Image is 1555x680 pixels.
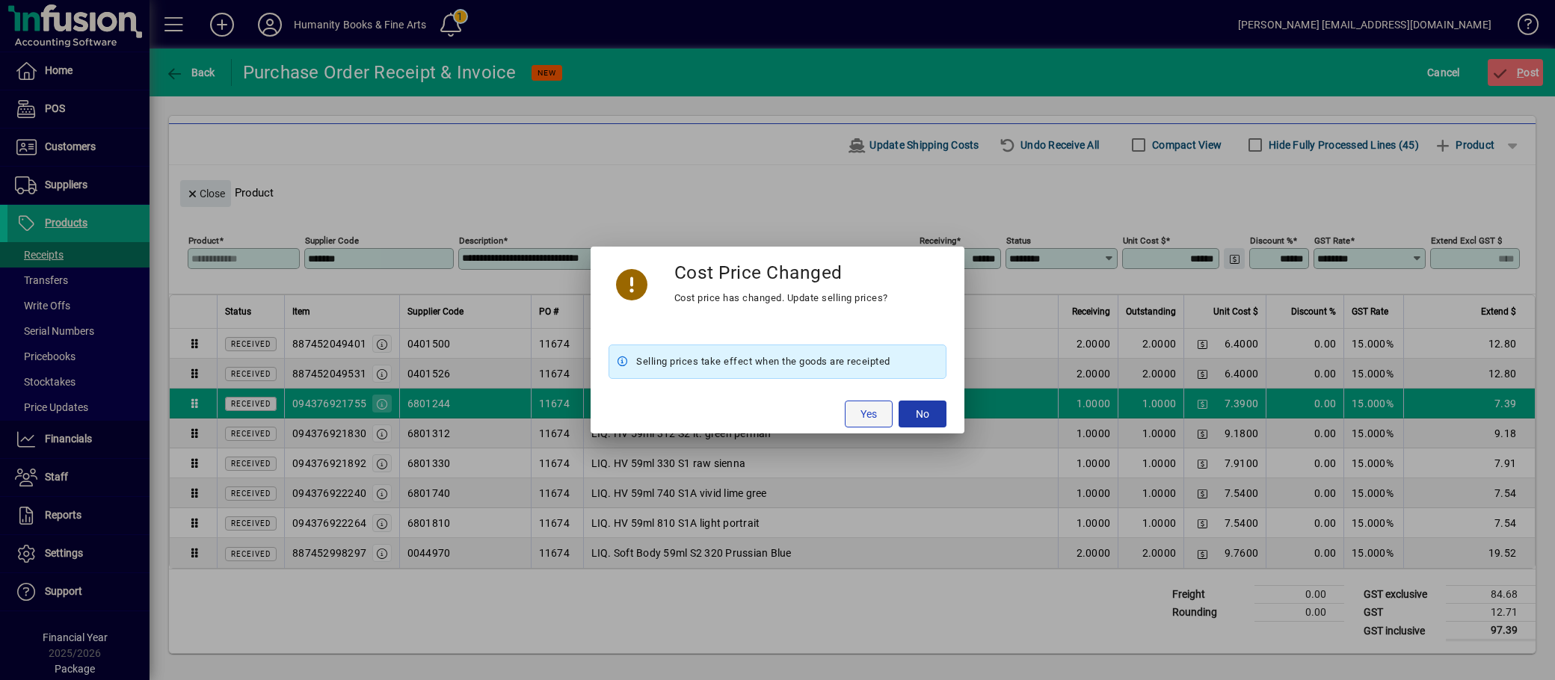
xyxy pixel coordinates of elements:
[674,289,888,307] div: Cost price has changed. Update selling prices?
[845,401,893,427] button: Yes
[899,401,946,427] button: No
[916,407,929,422] span: No
[636,353,890,371] span: Selling prices take effect when the goods are receipted
[860,407,877,422] span: Yes
[674,262,843,283] h3: Cost Price Changed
